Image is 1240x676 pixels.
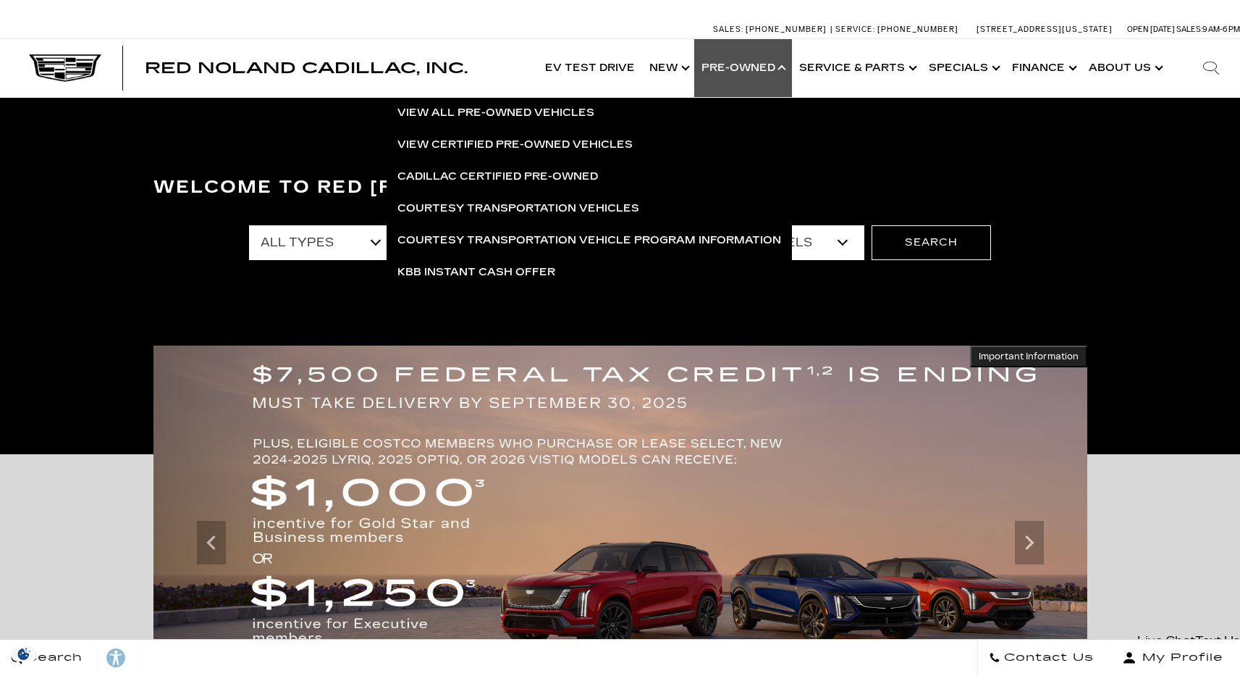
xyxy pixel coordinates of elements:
span: Sales: [1176,25,1202,34]
button: Open user profile menu [1105,640,1240,676]
a: Sales: [PHONE_NUMBER] [713,25,830,33]
span: Important Information [979,351,1079,362]
a: About Us [1081,39,1168,97]
a: Red Noland Cadillac, Inc. [145,61,468,75]
a: Pre-Owned [694,39,792,97]
a: Courtesy Transportation Vehicles [387,193,792,225]
span: Contact Us [1000,648,1094,668]
span: Sales: [713,25,743,34]
button: Important Information [970,346,1087,367]
h3: Welcome to Red [PERSON_NAME] Cadillac, Inc. [153,173,1087,202]
a: New [642,39,694,97]
a: Specials [921,39,1005,97]
a: [STREET_ADDRESS][US_STATE] [977,25,1113,34]
a: Service: [PHONE_NUMBER] [830,25,962,33]
a: Finance [1005,39,1081,97]
span: My Profile [1136,648,1223,668]
a: KBB Instant Cash Offer [387,256,792,288]
select: Filter by type [249,225,397,260]
a: Courtesy Transportation Vehicle Program Information [387,225,792,256]
button: Search [872,225,991,260]
a: Service & Parts [792,39,921,97]
div: Next [1015,521,1044,564]
span: Red Noland Cadillac, Inc. [145,59,468,77]
a: EV Test Drive [538,39,642,97]
span: Open [DATE] [1127,25,1175,34]
img: Opt-Out Icon [7,646,41,662]
section: Click to Open Cookie Consent Modal [7,646,41,662]
img: Cadillac Dark Logo with Cadillac White Text [29,54,101,82]
a: View Certified Pre-Owned Vehicles [387,129,792,161]
a: Cadillac Certified Pre-Owned [387,161,792,193]
span: [PHONE_NUMBER] [746,25,827,34]
div: Previous [197,521,226,564]
a: View All Pre-Owned Vehicles [387,97,792,129]
span: Search [22,648,83,668]
span: [PHONE_NUMBER] [877,25,958,34]
span: 9 AM-6 PM [1202,25,1240,34]
span: Service: [835,25,875,34]
a: Contact Us [977,640,1105,676]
